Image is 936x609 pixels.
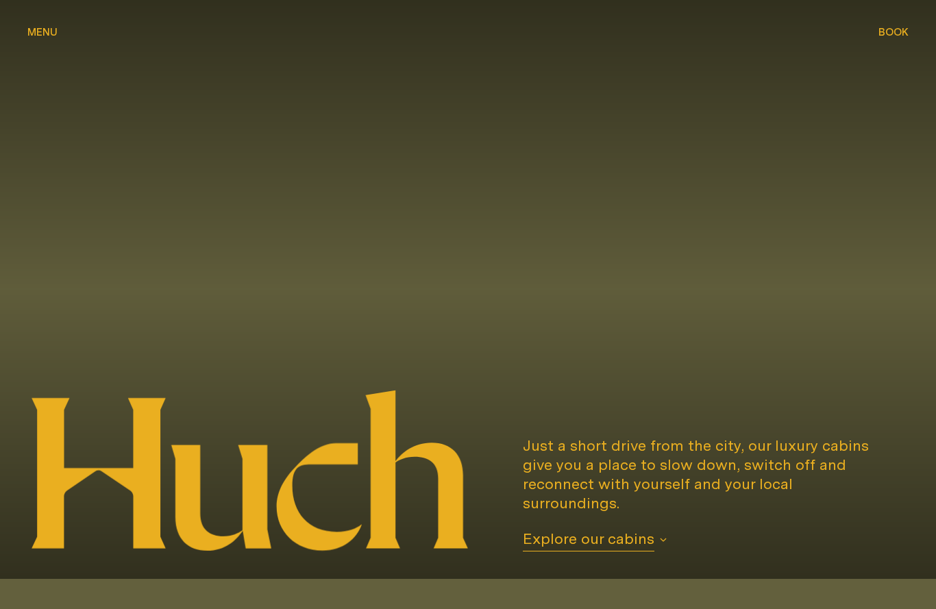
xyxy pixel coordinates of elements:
span: Menu [27,27,58,37]
span: Book [878,27,909,37]
span: Explore our cabins [523,529,654,551]
button: Explore our cabins [523,529,667,551]
p: Just a short drive from the city, our luxury cabins give you a place to slow down, switch off and... [523,436,881,512]
button: show booking tray [878,25,909,41]
button: show menu [27,25,58,41]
